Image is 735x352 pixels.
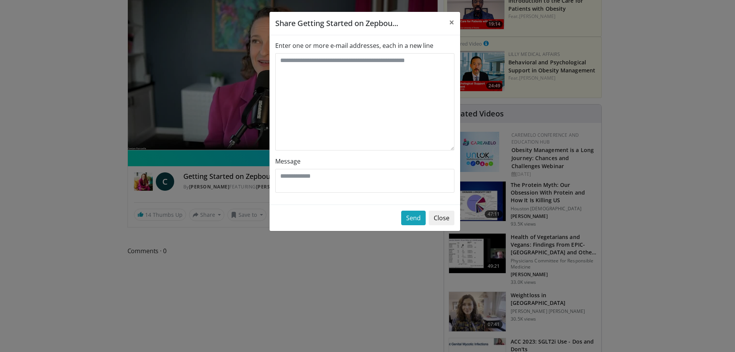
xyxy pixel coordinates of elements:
button: Send [401,211,426,225]
button: Close [429,211,454,225]
h5: Share Getting Started on Zepbou... [275,18,398,29]
span: × [449,16,454,28]
label: Message [275,157,301,166]
label: Enter one or more e-mail addresses, each in a new line [275,41,433,50]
